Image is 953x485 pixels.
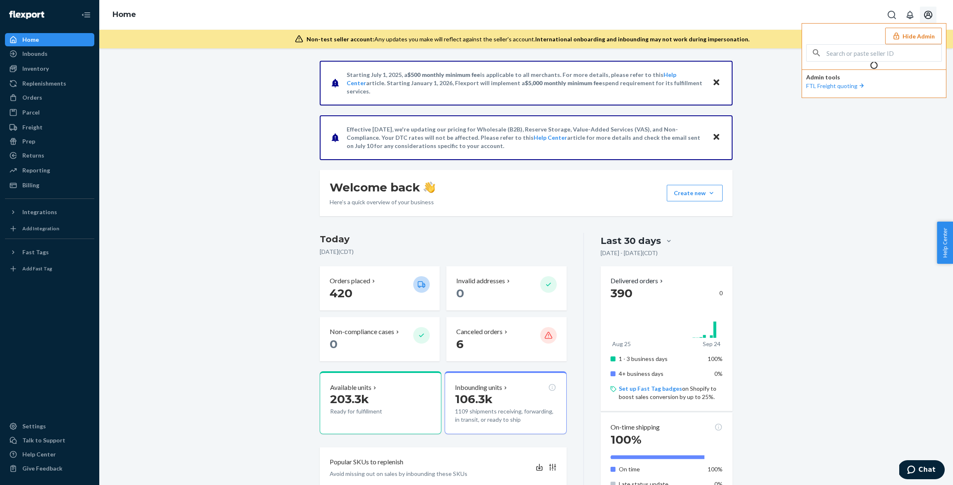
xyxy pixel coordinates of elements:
button: Open notifications [902,7,918,23]
div: Inventory [22,65,49,73]
a: Prep [5,135,94,148]
a: Inventory [5,62,94,75]
input: Search or paste seller ID [826,45,941,61]
a: Add Integration [5,222,94,235]
button: Delivered orders [611,276,665,286]
a: Home [113,10,136,19]
button: Create new [667,185,723,201]
button: Close [711,77,722,89]
button: Help Center [937,222,953,264]
span: Non-test seller account: [306,36,374,43]
span: 100% [708,355,723,362]
a: Billing [5,179,94,192]
p: Popular SKUs to replenish [330,457,403,467]
p: on Shopify to boost sales conversion by up to 25%. [619,385,723,401]
p: 1 - 3 business days [619,355,700,363]
div: Fast Tags [22,248,49,256]
button: Hide Admin [885,28,942,44]
div: Reporting [22,166,50,174]
p: On time [619,465,700,473]
a: Set up Fast Tag badges [619,385,682,392]
button: Orders placed 420 [320,266,440,311]
div: Add Integration [22,225,59,232]
div: Help Center [22,450,56,459]
a: Help Center [5,448,94,461]
a: Help Center [534,134,567,141]
div: Any updates you make will reflect against the seller's account. [306,35,749,43]
div: Billing [22,181,39,189]
a: FTL Freight quoting [806,82,866,89]
span: International onboarding and inbounding may not work during impersonation. [535,36,749,43]
div: 0 [611,286,723,301]
span: 100% [708,466,723,473]
a: Returns [5,149,94,162]
p: Ready for fulfillment [330,407,407,416]
a: Home [5,33,94,46]
div: Inbounds [22,50,48,58]
p: [DATE] ( CDT ) [320,248,567,256]
img: hand-wave emoji [424,182,435,193]
button: Close [711,131,722,143]
button: Integrations [5,205,94,219]
p: [DATE] - [DATE] ( CDT ) [601,249,658,257]
div: Talk to Support [22,436,65,444]
span: $5,000 monthly minimum fee [525,79,602,86]
div: Returns [22,151,44,160]
img: Flexport logo [9,11,44,19]
div: Give Feedback [22,464,62,473]
p: Here’s a quick overview of your business [330,198,435,206]
a: Replenishments [5,77,94,90]
button: Inbounding units106.3k1109 shipments receiving, forwarding, in transit, or ready to ship [445,371,566,434]
a: Add Fast Tag [5,262,94,275]
div: Parcel [22,108,40,117]
p: On-time shipping [611,423,660,432]
button: Available units203.3kReady for fulfillment [320,371,441,434]
p: Admin tools [806,73,942,81]
a: Inbounds [5,47,94,60]
div: Orders [22,93,42,102]
button: Talk to Support [5,434,94,447]
p: Available units [330,383,371,392]
div: Home [22,36,39,44]
span: 420 [330,286,352,300]
p: Sep 24 [703,340,721,348]
span: 390 [611,286,632,300]
a: Settings [5,420,94,433]
div: Integrations [22,208,57,216]
span: 100% [611,432,642,447]
button: Open Search Box [884,7,900,23]
span: 0 [330,337,338,351]
p: Starting July 1, 2025, a is applicable to all merchants. For more details, please refer to this a... [347,71,704,96]
a: Orders [5,91,94,104]
p: Orders placed [330,276,370,286]
p: Non-compliance cases [330,327,394,337]
span: 6 [456,337,464,351]
div: Add Fast Tag [22,265,52,272]
a: Freight [5,121,94,134]
p: Canceled orders [456,327,503,337]
p: Avoid missing out on sales by inbounding these SKUs [330,470,467,478]
h3: Today [320,233,567,246]
span: 203.3k [330,392,369,406]
span: 0 [456,286,464,300]
span: 0% [714,370,723,377]
button: Invalid addresses 0 [446,266,566,311]
p: Inbounding units [455,383,502,392]
ol: breadcrumbs [106,3,143,27]
button: Give Feedback [5,462,94,475]
iframe: Opens a widget where you can chat to one of our agents [899,460,945,481]
a: Parcel [5,106,94,119]
button: Close Navigation [78,7,94,23]
p: Aug 25 [612,340,631,348]
p: 4+ business days [619,370,700,378]
div: Prep [22,137,35,146]
a: Reporting [5,164,94,177]
div: Replenishments [22,79,66,88]
button: Canceled orders 6 [446,317,566,361]
div: Settings [22,422,46,430]
button: Non-compliance cases 0 [320,317,440,361]
div: Last 30 days [601,234,661,247]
